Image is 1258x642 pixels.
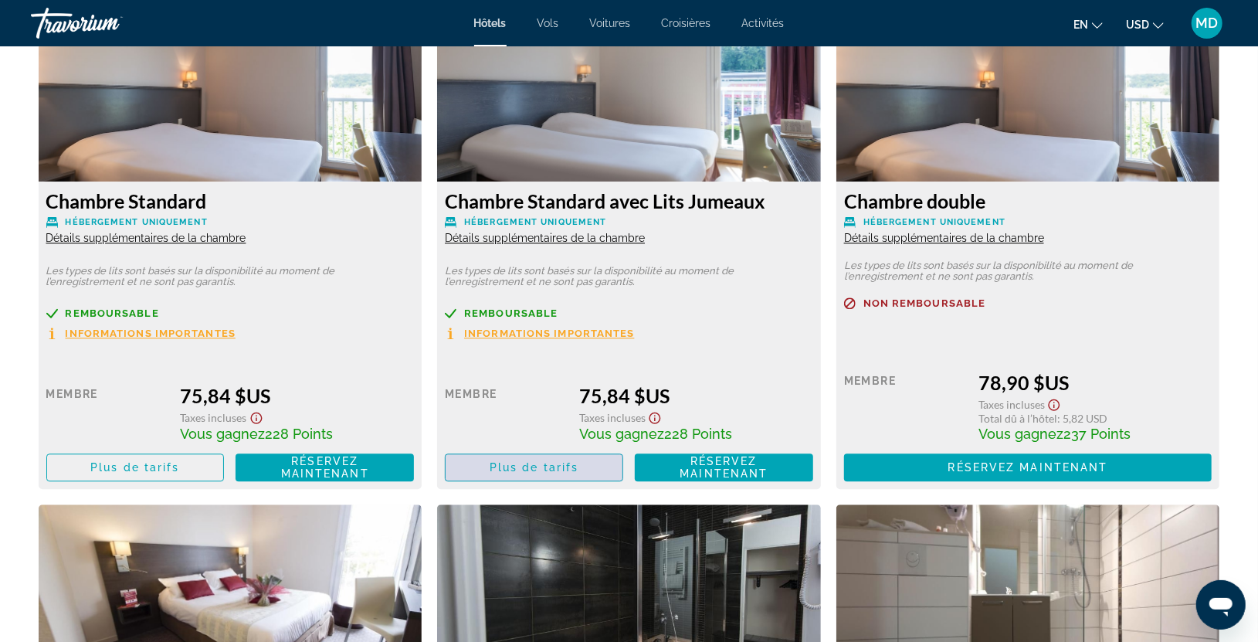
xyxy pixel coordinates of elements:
[181,426,266,442] span: Vous gagnez
[978,398,1045,411] span: Taxes incluses
[1196,580,1246,630] iframe: Bouton de lancement de la fenêtre de messagerie
[635,453,813,481] button: Réservez maintenant
[646,407,664,425] button: Afficher l’avis de non-responsabilité sur les taxes et les frais
[978,412,1212,425] div: : 5,82 USD
[46,232,246,244] span: Détails supplémentaires de la chambre
[236,453,414,481] button: Réservez maintenant
[46,327,236,340] button: Informations importantes
[445,453,623,481] button: Plus de tarifs
[445,266,813,287] p: Les types de lits sont basés sur la disponibilité au moment de l’enregistrement et ne sont pas ga...
[281,455,369,480] span: Réservez maintenant
[844,232,1044,244] span: Détails supplémentaires de la chambre
[490,461,578,474] span: Plus de tarifs
[579,411,646,424] span: Taxes incluses
[46,307,415,319] a: Remboursable
[464,328,634,338] span: Informations importantes
[844,189,985,212] font: Chambre double
[742,17,785,29] a: Activités
[863,217,1005,227] span: Hébergement uniquement
[948,461,1108,474] span: Réservez maintenant
[46,266,415,287] p: Les types de lits sont basés sur la disponibilité au moment de l’enregistrement et ne sont pas ga...
[579,384,670,407] font: 75,84 $US
[1196,15,1219,31] span: MD
[90,461,179,474] span: Plus de tarifs
[1063,426,1131,442] span: 237 Points
[978,412,1057,425] span: Total dû à l’hôtel
[445,189,765,212] font: Chambre Standard avec Lits Jumeaux
[66,217,208,227] span: Hébergement uniquement
[664,426,732,442] span: 228 Points
[66,308,159,318] span: Remboursable
[46,384,169,442] div: Membre
[247,407,266,425] button: Afficher l’avis de non-responsabilité sur les taxes et les frais
[445,232,645,244] span: Détails supplémentaires de la chambre
[579,426,664,442] span: Vous gagnez
[978,426,1063,442] span: Vous gagnez
[1187,7,1227,39] button: Menu utilisateur
[537,17,559,29] a: Vols
[844,371,967,442] div: Membre
[445,327,634,340] button: Informations importantes
[680,455,768,480] span: Réservez maintenant
[181,384,271,407] font: 75,84 $US
[266,426,334,442] span: 228 Points
[445,307,813,319] a: Remboursable
[474,17,507,29] a: Hôtels
[863,298,986,308] span: Non remboursable
[1045,394,1063,412] button: Afficher l’avis de non-responsabilité sur les taxes et les frais
[46,453,225,481] button: Plus de tarifs
[844,453,1212,481] button: Réservez maintenant
[445,384,568,442] div: Membre
[1126,19,1149,31] span: USD
[464,217,606,227] span: Hébergement uniquement
[46,189,207,212] font: Chambre Standard
[1126,13,1164,36] button: Changer de devise
[66,328,236,338] span: Informations importantes
[1073,13,1103,36] button: Changer la langue
[978,371,1069,394] font: 78,90 $US
[31,3,185,43] a: Travorium
[590,17,631,29] a: Voitures
[464,308,558,318] span: Remboursable
[181,411,247,424] span: Taxes incluses
[1073,19,1088,31] span: en
[662,17,711,29] a: Croisières
[844,260,1212,282] p: Les types de lits sont basés sur la disponibilité au moment de l’enregistrement et ne sont pas ga...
